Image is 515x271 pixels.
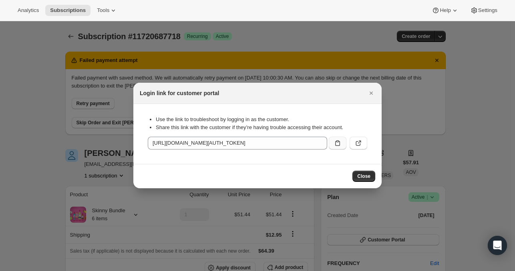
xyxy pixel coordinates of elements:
[13,5,44,16] button: Analytics
[92,5,122,16] button: Tools
[50,7,86,14] span: Subscriptions
[465,5,502,16] button: Settings
[156,124,367,132] li: Share this link with the customer if they’re having trouble accessing their account.
[156,116,367,124] li: Use the link to troubleshoot by logging in as the customer.
[97,7,109,14] span: Tools
[488,236,507,255] div: Open Intercom Messenger
[427,5,463,16] button: Help
[18,7,39,14] span: Analytics
[352,171,375,182] button: Close
[140,89,219,97] h2: Login link for customer portal
[45,5,91,16] button: Subscriptions
[366,88,377,99] button: Close
[440,7,451,14] span: Help
[357,173,370,179] span: Close
[478,7,497,14] span: Settings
